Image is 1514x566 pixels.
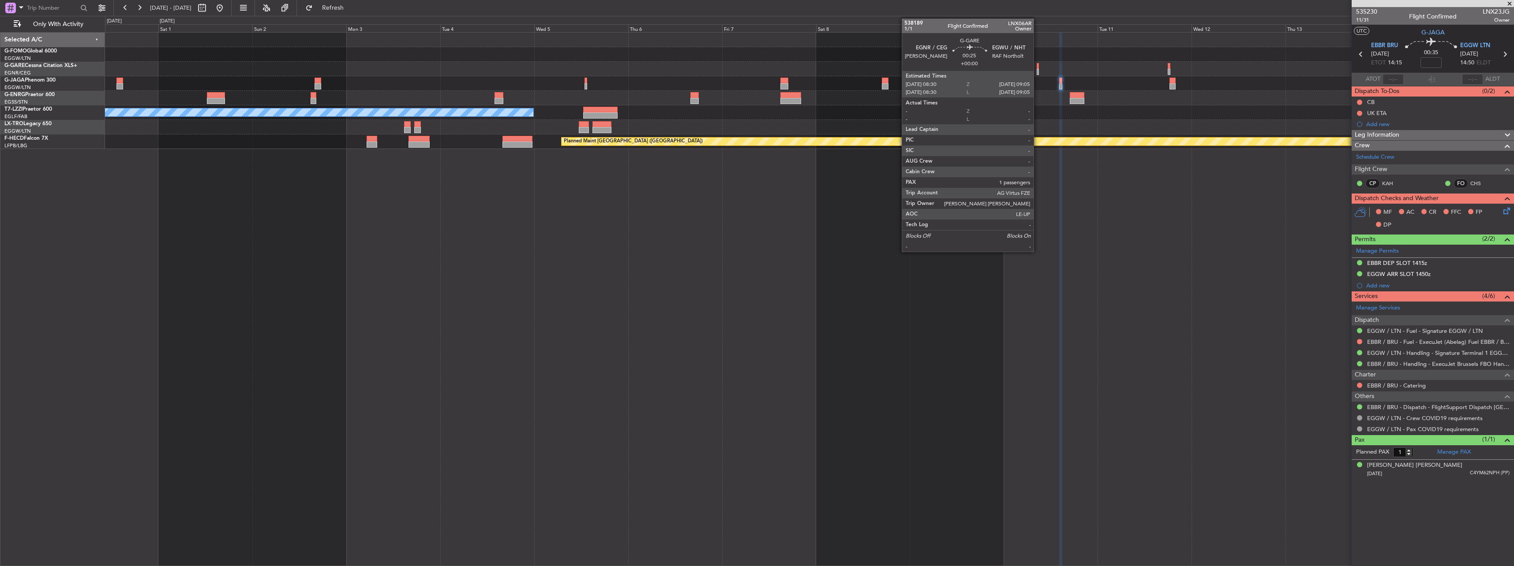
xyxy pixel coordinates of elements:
span: Crew [1355,141,1370,151]
span: EGGW LTN [1460,41,1490,50]
span: DP [1383,221,1391,230]
span: (4/6) [1482,291,1495,301]
a: EGGW/LTN [4,84,31,91]
div: Fri 31 [64,24,158,32]
span: G-FOMO [4,48,27,54]
span: FFC [1451,208,1461,217]
div: [DATE] [107,18,122,25]
span: (2/2) [1482,234,1495,243]
span: Dispatch [1355,315,1379,325]
div: Fri 7 [722,24,816,32]
a: EGNR/CEG [4,70,31,76]
span: Permits [1355,235,1375,245]
span: MF [1383,208,1392,217]
span: 00:35 [1424,48,1438,57]
a: G-GARECessna Citation XLS+ [4,63,77,68]
span: 14:15 [1388,59,1402,67]
span: ELDT [1477,59,1491,67]
div: Sat 8 [816,24,910,32]
a: EGGW / LTN - Handling - Signature Terminal 1 EGGW / LTN [1367,349,1510,357]
a: F-HECDFalcon 7X [4,136,48,141]
span: [DATE] [1460,50,1478,59]
span: Services [1355,291,1378,302]
a: EGGW / LTN - Pax COVID19 requirements [1367,425,1479,433]
span: Only With Activity [23,21,93,27]
a: G-JAGAPhenom 300 [4,78,56,83]
span: G-JAGA [4,78,25,83]
span: Leg Information [1355,130,1399,140]
span: ATOT [1366,75,1380,84]
input: Trip Number [27,1,78,15]
button: Only With Activity [10,17,96,31]
a: LX-TROLegacy 650 [4,121,52,127]
span: 535230 [1356,7,1377,16]
div: [DATE] [160,18,175,25]
a: EGGW / LTN - Fuel - Signature EGGW / LTN [1367,327,1483,335]
a: EBBR / BRU - Handling - ExecuJet Brussels FBO Handling Abelag [1367,360,1510,368]
span: [DATE] [1367,470,1382,477]
div: [PERSON_NAME] [PERSON_NAME] [1367,461,1462,470]
button: Refresh [301,1,354,15]
div: Sun 9 [910,24,1004,32]
a: EGGW / LTN - Crew COVID19 requirements [1367,414,1483,422]
span: EBBR BRU [1371,41,1398,50]
span: AC [1406,208,1414,217]
span: (0/2) [1482,86,1495,96]
button: UTC [1354,27,1369,35]
div: FO [1454,179,1468,188]
div: Sun 2 [252,24,346,32]
div: Sat 1 [158,24,252,32]
span: C4YM62NPH (PP) [1470,469,1510,477]
div: UK ETA [1367,109,1387,117]
a: EGGW/LTN [4,55,31,62]
div: Add new [1366,282,1510,289]
span: [DATE] [1371,50,1389,59]
span: T7-LZZI [4,107,22,112]
a: CHS [1470,179,1490,187]
div: Add new [1366,120,1510,128]
a: EGGW/LTN [4,128,31,134]
div: Flight Confirmed [1409,12,1457,21]
a: KAH [1382,179,1402,187]
a: Schedule Crew [1356,153,1394,162]
span: Owner [1483,16,1510,24]
span: CR [1429,208,1436,217]
a: EBBR / BRU - Catering [1367,382,1426,389]
span: FP [1476,208,1482,217]
span: Flight Crew [1355,164,1387,175]
div: Mon 3 [346,24,440,32]
div: EGGW ARR SLOT 1450z [1367,270,1431,278]
span: Dispatch Checks and Weather [1355,194,1439,204]
div: Wed 12 [1192,24,1285,32]
a: G-ENRGPraetor 600 [4,92,55,97]
span: Pax [1355,435,1364,445]
span: [DATE] - [DATE] [150,4,191,12]
div: Wed 5 [534,24,628,32]
span: G-ENRG [4,92,25,97]
div: Tue 11 [1098,24,1192,32]
div: Mon 10 [1004,24,1098,32]
a: LFPB/LBG [4,142,27,149]
a: Manage PAX [1437,448,1471,457]
span: ALDT [1485,75,1500,84]
span: F-HECD [4,136,24,141]
span: (1/1) [1482,435,1495,444]
a: Manage Services [1356,304,1400,313]
span: G-JAGA [1421,28,1445,37]
a: T7-LZZIPraetor 600 [4,107,52,112]
span: G-GARE [4,63,25,68]
a: EGSS/STN [4,99,28,105]
label: Planned PAX [1356,448,1389,457]
a: EBBR / BRU - Dispatch - FlightSupport Dispatch [GEOGRAPHIC_DATA] [1367,403,1510,411]
span: ETOT [1371,59,1386,67]
span: Charter [1355,370,1376,380]
span: Others [1355,391,1374,402]
span: LNX23JG [1483,7,1510,16]
div: CP [1365,179,1380,188]
div: EBBR DEP SLOT 1415z [1367,259,1427,267]
a: G-FOMOGlobal 6000 [4,48,57,54]
input: --:-- [1383,74,1404,85]
span: Refresh [315,5,352,11]
a: Manage Permits [1356,247,1399,256]
div: Thu 13 [1285,24,1379,32]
